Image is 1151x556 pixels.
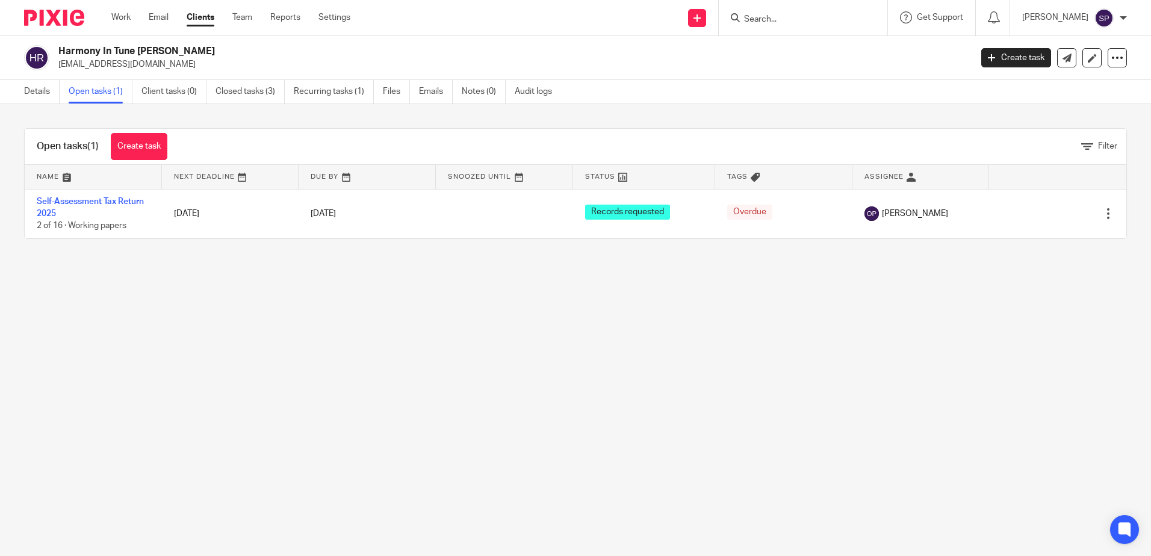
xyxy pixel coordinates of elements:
[37,221,126,230] span: 2 of 16 · Working papers
[311,209,336,218] span: [DATE]
[864,206,879,221] img: svg%3E
[462,80,506,103] a: Notes (0)
[318,11,350,23] a: Settings
[585,205,670,220] span: Records requested
[585,173,615,180] span: Status
[294,80,374,103] a: Recurring tasks (1)
[58,58,963,70] p: [EMAIL_ADDRESS][DOMAIN_NAME]
[111,11,131,23] a: Work
[727,173,748,180] span: Tags
[981,48,1051,67] a: Create task
[37,197,144,218] a: Self-Assessment Tax Return 2025
[515,80,561,103] a: Audit logs
[58,45,782,58] h2: Harmony In Tune [PERSON_NAME]
[187,11,214,23] a: Clients
[1098,142,1117,150] span: Filter
[87,141,99,151] span: (1)
[162,189,299,238] td: [DATE]
[917,13,963,22] span: Get Support
[24,80,60,103] a: Details
[727,205,772,220] span: Overdue
[37,140,99,153] h1: Open tasks
[419,80,453,103] a: Emails
[24,10,84,26] img: Pixie
[383,80,410,103] a: Files
[1094,8,1114,28] img: svg%3E
[270,11,300,23] a: Reports
[448,173,511,180] span: Snoozed Until
[149,11,169,23] a: Email
[141,80,206,103] a: Client tasks (0)
[111,133,167,160] a: Create task
[882,208,948,220] span: [PERSON_NAME]
[24,45,49,70] img: svg%3E
[743,14,851,25] input: Search
[216,80,285,103] a: Closed tasks (3)
[1022,11,1088,23] p: [PERSON_NAME]
[69,80,132,103] a: Open tasks (1)
[232,11,252,23] a: Team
